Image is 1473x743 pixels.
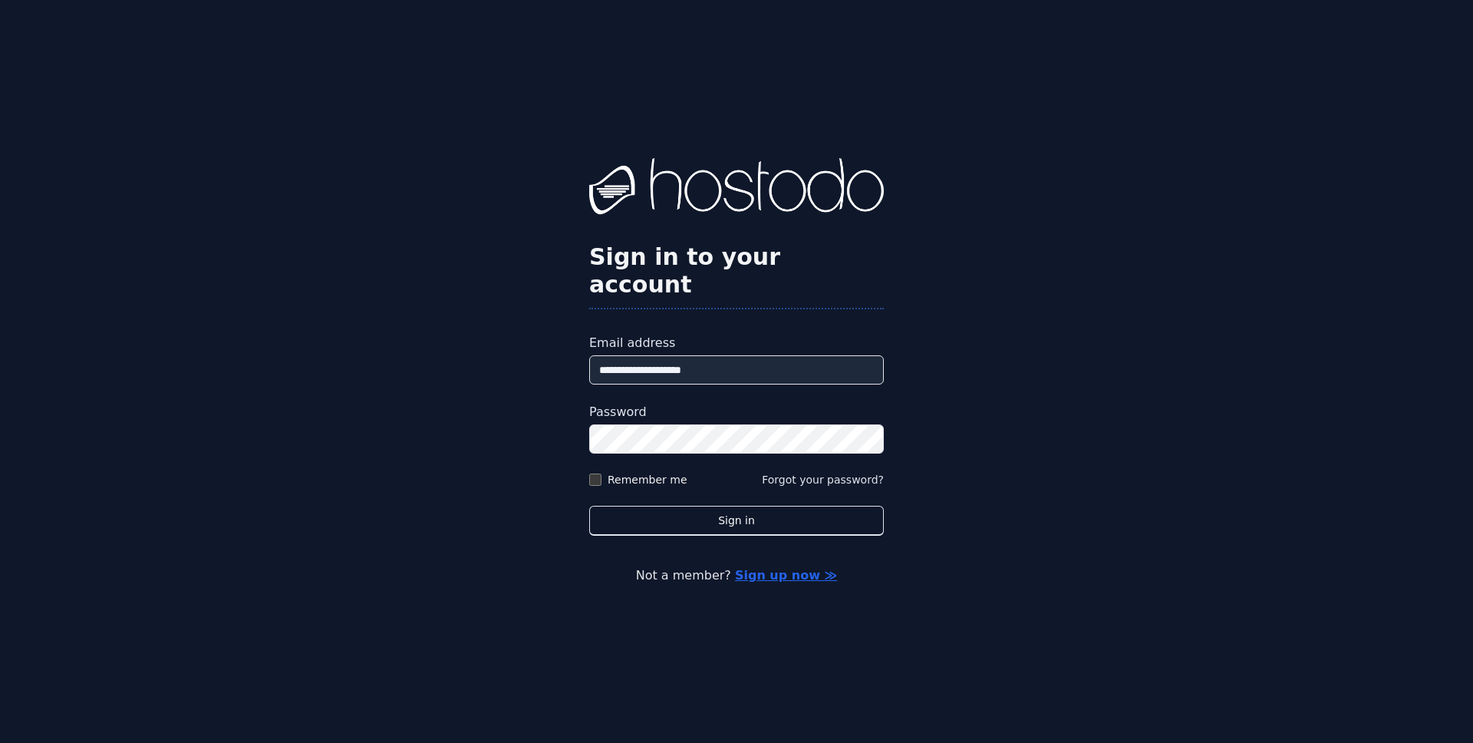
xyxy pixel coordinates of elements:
[74,566,1399,585] p: Not a member?
[589,334,884,352] label: Email address
[608,472,687,487] label: Remember me
[589,158,884,220] img: Hostodo
[589,403,884,421] label: Password
[589,506,884,536] button: Sign in
[762,472,884,487] button: Forgot your password?
[735,568,837,583] a: Sign up now ≫
[589,243,884,299] h2: Sign in to your account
